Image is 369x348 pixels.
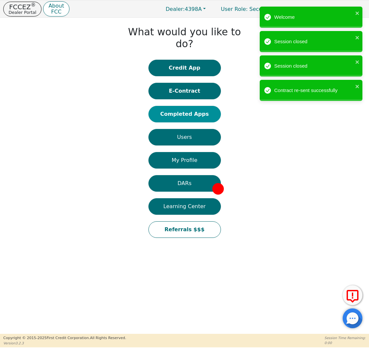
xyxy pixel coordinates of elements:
[166,6,202,12] span: 4398A
[3,335,126,341] p: Copyright © 2015- 2025 First Credit Corporation.
[148,129,221,145] button: Users
[355,58,360,66] button: close
[148,60,221,76] button: Credit App
[274,62,353,70] div: Session closed
[274,38,353,46] div: Session closed
[126,26,243,50] h1: What would you like to do?
[274,87,353,94] div: Contract re-sent successfully
[148,152,221,169] button: My Profile
[274,14,353,21] div: Welcome
[43,1,69,17] button: AboutFCC
[355,82,360,90] button: close
[148,106,221,122] button: Completed Apps
[48,3,64,9] p: About
[343,285,362,305] button: Report Error to FCC
[325,340,366,345] p: 0:00
[90,336,126,340] span: All Rights Reserved.
[148,175,221,192] button: DARs
[325,335,366,340] p: Session Time Remaining:
[214,3,284,16] a: User Role: Secondary
[148,83,221,99] button: E-Contract
[166,6,185,12] span: Dealer:
[31,2,36,8] sup: ®
[148,221,221,238] button: Referrals $$$
[9,10,36,15] p: Dealer Portal
[159,4,213,14] button: Dealer:4398A
[355,9,360,17] button: close
[214,3,284,16] p: Secondary
[9,4,36,10] p: FCCEZ
[3,341,126,346] p: Version 3.2.3
[355,34,360,41] button: close
[285,4,366,14] button: 4398A:[PERSON_NAME]
[148,198,221,215] button: Learning Center
[3,2,41,16] button: FCCEZ®Dealer Portal
[48,9,64,15] p: FCC
[221,6,248,12] span: User Role :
